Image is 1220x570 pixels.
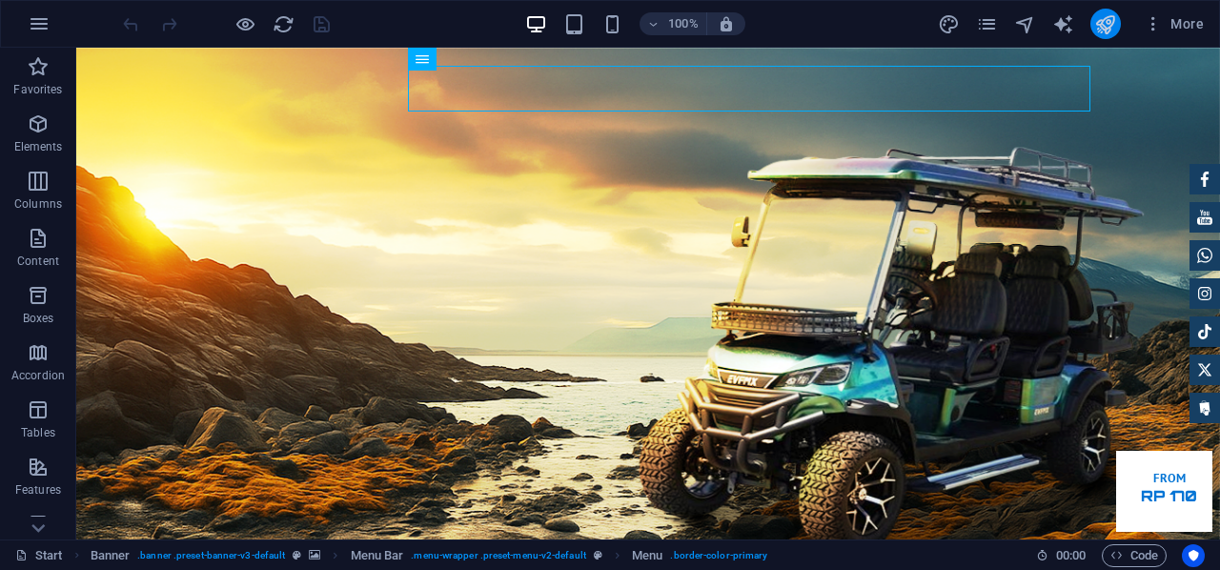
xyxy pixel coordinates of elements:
span: Click to select. Double-click to edit [351,544,404,567]
p: Accordion [11,368,65,383]
p: Features [15,482,61,498]
button: More [1136,9,1211,39]
p: Favorites [13,82,62,97]
button: design [938,12,961,35]
button: Click here to leave preview mode and continue editing [234,12,256,35]
p: Content [17,254,59,269]
span: More [1144,14,1204,33]
i: Reload page [273,13,295,35]
span: Code [1110,544,1158,567]
i: This element contains a background [309,550,320,560]
button: Usercentrics [1182,544,1205,567]
p: Columns [14,196,62,212]
button: navigator [1014,12,1037,35]
i: Pages (Ctrl+Alt+S) [976,13,998,35]
button: text_generator [1052,12,1075,35]
i: This element is a customizable preset [293,550,301,560]
span: . banner .preset-banner-v3-default [137,544,285,567]
span: . menu-wrapper .preset-menu-v2-default [411,544,585,567]
button: reload [272,12,295,35]
button: 100% [640,12,707,35]
i: This element is a customizable preset [594,550,602,560]
span: 00 00 [1056,544,1086,567]
span: : [1069,548,1072,562]
button: Code [1102,544,1167,567]
i: On resize automatically adjust zoom level to fit chosen device. [718,15,735,32]
h6: 100% [668,12,699,35]
button: publish [1090,9,1121,39]
span: . border-color-primary [670,544,767,567]
p: Boxes [23,311,54,326]
i: Navigator [1014,13,1036,35]
nav: breadcrumb [91,544,768,567]
p: Elements [14,139,63,154]
span: Click to select. Double-click to edit [91,544,131,567]
p: Tables [21,425,55,440]
button: pages [976,12,999,35]
span: Click to select. Double-click to edit [632,544,662,567]
h6: Session time [1036,544,1087,567]
a: Click to cancel selection. Double-click to open Pages [15,544,63,567]
i: Design (Ctrl+Alt+Y) [938,13,960,35]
